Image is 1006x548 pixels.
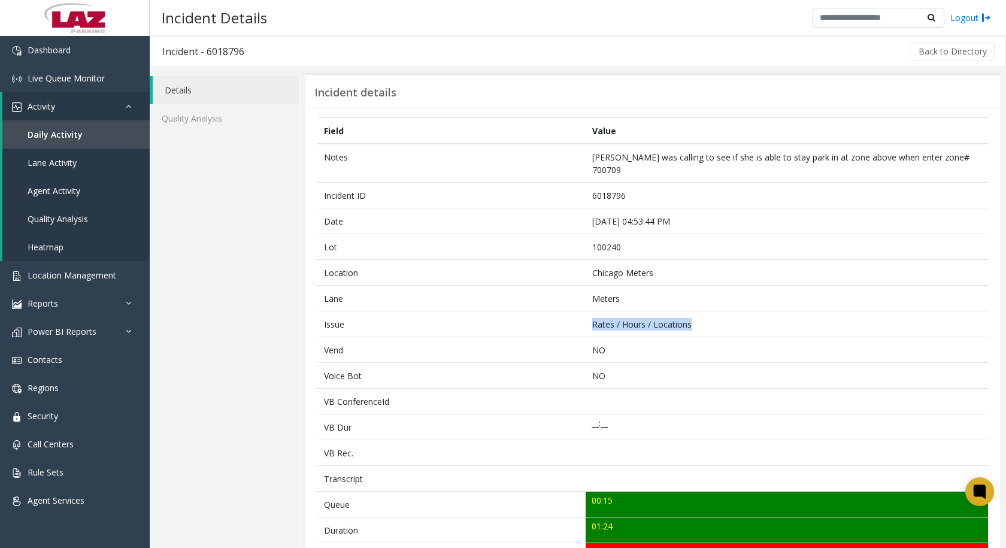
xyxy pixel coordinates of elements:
span: Agent Services [28,495,84,506]
td: Rates / Hours / Locations [586,311,988,337]
img: 'icon' [12,384,22,393]
a: Lane Activity [2,149,150,177]
span: Activity [28,101,55,112]
img: 'icon' [12,468,22,478]
h3: Incident Details [156,3,273,32]
span: Quality Analysis [28,213,88,225]
td: Location [317,260,586,286]
td: 01:24 [586,517,988,543]
span: Agent Activity [28,185,80,196]
img: 'icon' [12,102,22,112]
span: Regions [28,382,59,393]
img: 'icon' [12,74,22,84]
a: Daily Activity [2,120,150,149]
span: Live Queue Monitor [28,72,105,84]
span: Location Management [28,270,116,281]
span: Lane Activity [28,157,77,168]
img: 'icon' [12,356,22,365]
a: Quality Analysis [150,104,299,132]
th: Field [317,118,586,144]
span: Daily Activity [28,129,83,140]
span: Call Centers [28,438,74,450]
td: Notes [317,144,586,183]
td: Meters [586,286,988,311]
td: Incident ID [317,183,586,208]
img: logout [981,11,991,24]
td: __:__ [586,414,988,440]
p: NO [592,370,982,382]
img: 'icon' [12,496,22,506]
a: Details [153,76,299,104]
td: Date [317,208,586,234]
td: [DATE] 04:53:44 PM [586,208,988,234]
h3: Incident - 6018796 [150,38,256,65]
td: Chicago Meters [586,260,988,286]
td: 00:15 [586,492,988,517]
td: VB Dur [317,414,586,440]
td: Transcript [317,466,586,492]
p: NO [592,344,982,356]
td: 100240 [586,234,988,260]
img: 'icon' [12,328,22,337]
span: Contacts [28,354,62,365]
button: Back to Directory [911,43,995,60]
td: VB ConferenceId [317,389,586,414]
span: Power BI Reports [28,326,96,337]
a: Agent Activity [2,177,150,205]
td: [PERSON_NAME] was calling to see if she is able to stay park in at zone above when enter zone# 70... [586,144,988,183]
img: 'icon' [12,46,22,56]
td: Issue [317,311,586,337]
span: Rule Sets [28,467,63,478]
h3: Incident details [314,86,396,99]
td: Lot [317,234,586,260]
a: Heatmap [2,233,150,261]
span: Reports [28,298,58,309]
span: Heatmap [28,241,63,253]
td: 6018796 [586,183,988,208]
a: Activity [2,92,150,120]
td: Duration [317,517,586,543]
td: VB Rec. [317,440,586,466]
td: Vend [317,337,586,363]
img: 'icon' [12,440,22,450]
img: 'icon' [12,271,22,281]
td: Lane [317,286,586,311]
td: Queue [317,492,586,517]
img: 'icon' [12,412,22,422]
img: 'icon' [12,299,22,309]
th: Value [586,118,988,144]
td: Voice Bot [317,363,586,389]
a: Logout [950,11,991,24]
span: Security [28,410,58,422]
a: Quality Analysis [2,205,150,233]
span: Dashboard [28,44,71,56]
